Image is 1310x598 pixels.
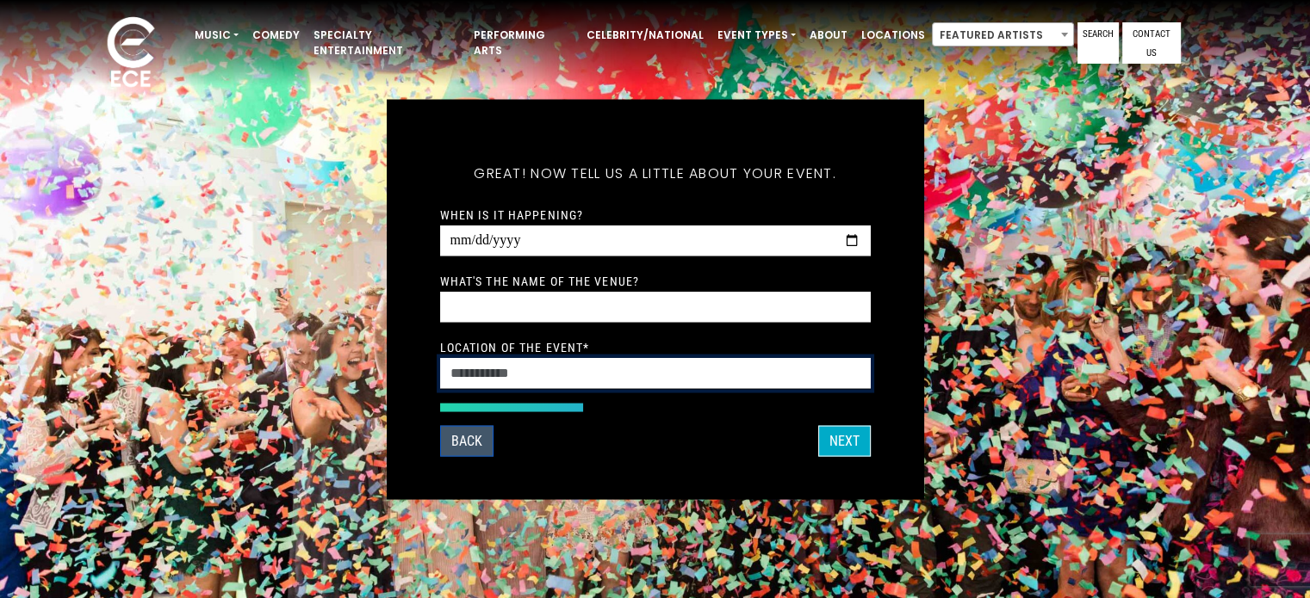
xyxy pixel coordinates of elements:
[854,21,932,50] a: Locations
[932,22,1074,46] span: Featured Artists
[440,142,871,204] h5: Great! Now tell us a little about your event.
[307,21,467,65] a: Specialty Entertainment
[1077,22,1119,64] a: Search
[440,339,590,354] label: Location of the event
[440,273,639,288] label: What's the name of the venue?
[467,21,580,65] a: Performing Arts
[933,23,1073,47] span: Featured Artists
[818,425,871,456] button: Next
[1122,22,1181,64] a: Contact Us
[188,21,245,50] a: Music
[580,21,711,50] a: Celebrity/National
[440,425,494,456] button: Back
[711,21,803,50] a: Event Types
[245,21,307,50] a: Comedy
[440,207,584,222] label: When is it happening?
[88,12,174,96] img: ece_new_logo_whitev2-1.png
[803,21,854,50] a: About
